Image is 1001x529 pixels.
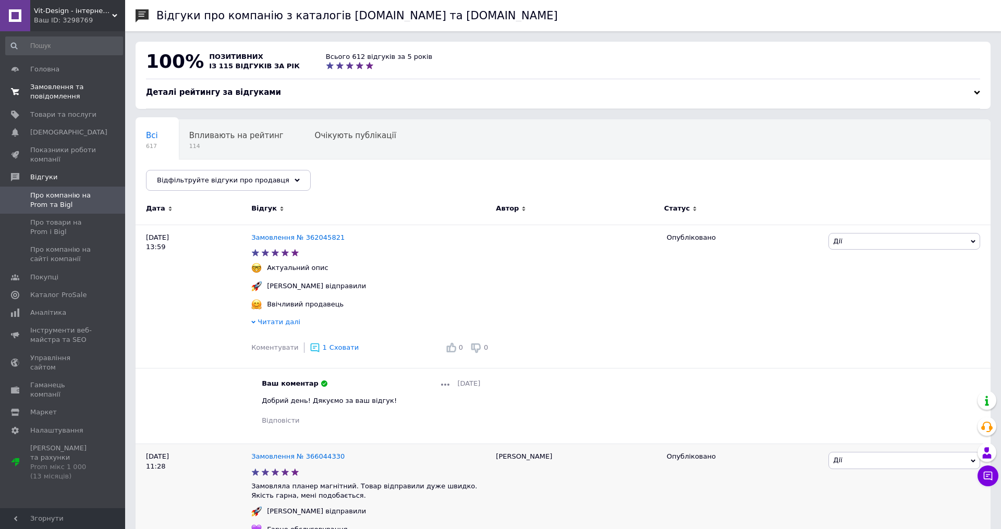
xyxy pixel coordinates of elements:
span: Дата [146,204,165,213]
img: :hugging_face: [251,299,262,310]
span: Налаштування [30,426,83,435]
div: [PERSON_NAME] відправили [264,281,369,291]
span: Статус [664,204,690,213]
span: Про компанію на сайті компанії [30,245,96,264]
a: Замовлення № 366044330 [251,452,345,460]
span: Покупці [30,273,58,282]
span: Деталі рейтингу за відгуками [146,88,281,97]
button: Чат з покупцем [978,465,998,486]
span: Про товари на Prom і Bigl [30,218,96,237]
span: [PERSON_NAME] та рахунки [30,444,96,482]
span: Про компанію на Prom та Bigl [30,191,96,210]
a: Замовлення № 362045821 [251,233,345,241]
span: Головна [30,65,59,74]
span: 1 [323,343,327,351]
div: Актуальний опис [264,263,331,273]
div: Деталі рейтингу за відгуками [146,87,980,98]
div: Відповісти [262,416,299,425]
div: Всього 612 відгуків за 5 років [326,52,432,61]
div: Коментувати [251,343,298,352]
span: Аналітика [30,308,66,317]
div: [PERSON_NAME] відправили [264,507,369,516]
span: Сховати [329,343,359,351]
span: із 115 відгуків за рік [209,62,300,70]
div: Опубліковані без коментаря [136,159,273,199]
span: Гаманець компанії [30,380,96,399]
span: Очікують публікації [315,131,396,140]
img: :rocket: [251,506,262,516]
p: Замовляла планер магнітний. Товар відправили дуже швидко. Якість гарна, мені подобається. [251,482,491,500]
div: 1Сховати [310,342,359,353]
div: Prom мікс 1 000 (13 місяців) [30,462,96,481]
span: Опубліковані без комен... [146,170,252,180]
span: Автор [496,204,519,213]
span: [DEMOGRAPHIC_DATA] [30,128,107,137]
span: Каталог ProSale [30,290,87,300]
div: Ввічливий продавець [264,300,346,309]
img: :rocket: [251,281,262,291]
span: Показники роботи компанії [30,145,96,164]
span: Ваш коментар [262,379,319,388]
span: Відгук [251,204,277,213]
span: Читати далі [258,318,300,326]
span: 0 [484,343,488,351]
input: Пошук [5,36,123,55]
div: Опубліковано [667,452,821,461]
div: Читати далі [251,317,491,329]
span: Відфільтруйте відгуки про продавця [157,176,289,184]
span: Всі [146,131,158,140]
span: 100% [146,51,204,72]
div: [DATE] 13:59 [136,225,251,444]
span: [DATE] [457,379,480,388]
span: Замовлення та повідомлення [30,82,96,101]
span: Впливають на рейтинг [189,131,284,140]
img: :nerd_face: [251,263,262,273]
span: позитивних [209,53,263,60]
span: Vit-Design - інтернет-магазин магнітних планерів та багаторазових зошитів [34,6,112,16]
span: 0 [459,343,463,351]
div: Ваш ID: 3298769 [34,16,125,25]
span: Коментувати [251,343,298,351]
div: Опубліковано [667,233,821,242]
span: 617 [146,142,158,150]
span: Управління сайтом [30,353,96,372]
span: Маркет [30,408,57,417]
span: Дії [833,237,842,245]
span: 114 [189,142,284,150]
span: Відповісти [262,416,299,424]
span: Інструменти веб-майстра та SEO [30,326,96,345]
span: Товари та послуги [30,110,96,119]
span: Відгуки [30,173,57,182]
span: Добрий день! Дякуємо за ваш відгук! [262,397,397,404]
h1: Відгуки про компанію з каталогів [DOMAIN_NAME] та [DOMAIN_NAME] [156,9,558,22]
span: Дії [833,456,842,464]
